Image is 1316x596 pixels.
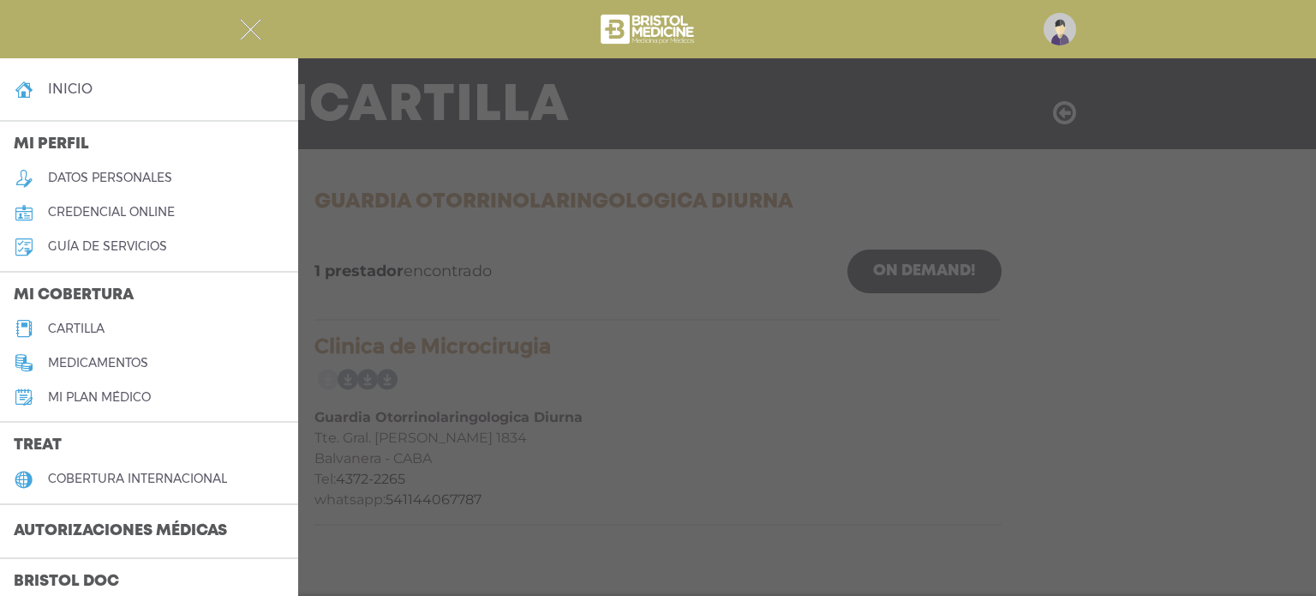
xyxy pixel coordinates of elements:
img: bristol-medicine-blanco.png [598,9,700,50]
h5: cobertura internacional [48,472,227,486]
h5: medicamentos [48,356,148,370]
h5: datos personales [48,171,172,185]
img: profile-placeholder.svg [1044,13,1076,45]
h4: inicio [48,81,93,97]
h5: credencial online [48,205,175,220]
h5: Mi plan médico [48,390,151,405]
h5: cartilla [48,322,105,336]
h5: guía de servicios [48,239,167,254]
img: Cober_menu-close-white.svg [240,19,261,40]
